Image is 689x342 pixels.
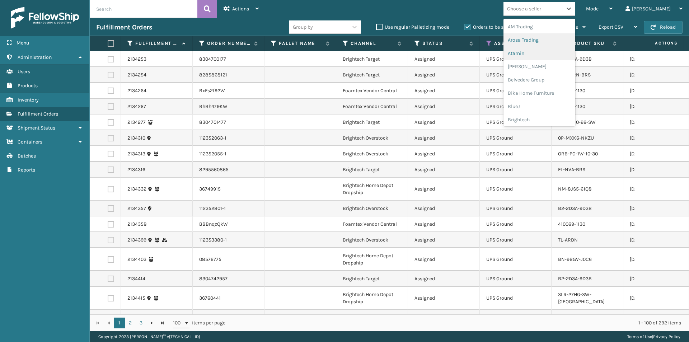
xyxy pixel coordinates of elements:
[173,318,225,328] span: items per page
[193,248,264,271] td: 08576775
[18,69,30,75] span: Users
[558,135,594,141] a: 0P-MXK6-NKZU
[127,205,146,212] a: 2134357
[146,318,157,328] a: Go to the next page
[558,167,585,173] a: FL-NVA-BRS
[503,20,575,33] div: AM Trading
[193,51,264,67] td: 8304700177
[127,256,146,263] a: 2134403
[193,232,264,248] td: 112353380-1
[157,318,168,328] a: Go to the last page
[480,216,552,232] td: UPS Ground
[336,114,408,130] td: Brightech Target
[480,178,552,201] td: UPS Ground
[18,153,36,159] span: Batches
[480,51,552,67] td: UPS Ground
[586,6,599,12] span: Mode
[408,232,480,248] td: Assigned
[480,130,552,146] td: UPS Ground
[558,119,596,125] a: GLW-G40-26-SW
[503,60,575,73] div: [PERSON_NAME]
[480,83,552,99] td: UPS Ground
[232,6,249,12] span: Actions
[653,334,680,339] a: Privacy Policy
[558,256,592,262] a: BN-9BGV-J0C6
[18,83,38,89] span: Products
[18,54,52,60] span: Administration
[480,201,552,216] td: UPS Ground
[127,275,145,282] a: 2134414
[507,5,541,13] div: Choose a seller
[644,21,683,34] button: Reload
[125,318,136,328] a: 2
[127,103,146,110] a: 2134267
[480,310,552,333] td: UPS Ground
[408,287,480,310] td: Assigned
[480,271,552,287] td: UPS Ground
[480,114,552,130] td: UPS Ground
[408,99,480,114] td: Assigned
[336,99,408,114] td: Foamtex Vendor Central
[599,24,623,30] span: Export CSV
[336,271,408,287] td: Brightech Target
[193,162,264,178] td: 8295560865
[480,248,552,271] td: UPS Ground
[135,40,179,47] label: Fulfillment Order Id
[558,291,605,305] a: SLR-27HG-SW-[GEOGRAPHIC_DATA]
[566,40,609,47] label: Product SKU
[503,33,575,47] div: Arosa Trading
[207,40,250,47] label: Order Number
[632,37,682,49] span: Actions
[193,201,264,216] td: 112352801-1
[193,178,264,201] td: 36749915
[127,295,145,302] a: 2134415
[480,67,552,83] td: UPS Ground
[193,271,264,287] td: 8304742957
[193,310,264,333] td: 21566890
[336,130,408,146] td: Brightech Overstock
[279,40,322,47] label: Pallet Name
[127,71,146,79] a: 2134254
[503,47,575,60] div: Atamin
[11,7,79,29] img: logo
[408,114,480,130] td: Assigned
[558,237,578,243] a: TL-ARDN
[408,201,480,216] td: Assigned
[18,139,42,145] span: Containers
[193,146,264,162] td: 112352055-1
[127,119,146,126] a: 2134277
[18,125,55,131] span: Shipment Status
[336,67,408,83] td: Brightech Target
[408,162,480,178] td: Assigned
[336,178,408,201] td: Brightech Home Depot Dropship
[173,319,184,327] span: 100
[336,310,408,333] td: Brightech Home Depot Dropship
[503,86,575,100] div: Bika Home Furniture
[127,166,145,173] a: 2134316
[464,24,534,30] label: Orders to be shipped [DATE]
[193,99,264,114] td: BhBh4z9KW
[351,40,394,47] label: Channel
[136,318,146,328] a: 3
[193,83,264,99] td: BxFs2f92W
[160,320,165,326] span: Go to the last page
[193,114,264,130] td: 8304701477
[408,271,480,287] td: Assigned
[114,318,125,328] a: 1
[494,40,538,47] label: Assigned Carrier Service
[408,310,480,333] td: Assigned
[408,130,480,146] td: Assigned
[98,331,200,342] p: Copyright 2023 [PERSON_NAME]™ v [TECHNICAL_ID]
[336,162,408,178] td: Brightech Target
[193,130,264,146] td: 112352063-1
[480,287,552,310] td: UPS Ground
[18,97,39,103] span: Inventory
[376,24,449,30] label: Use regular Palletizing mode
[408,146,480,162] td: Assigned
[408,248,480,271] td: Assigned
[96,23,152,32] h3: Fulfillment Orders
[336,83,408,99] td: Foamtex Vendor Central
[17,40,29,46] span: Menu
[558,186,592,192] a: NM-8JS5-61Q8
[127,221,147,228] a: 2134358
